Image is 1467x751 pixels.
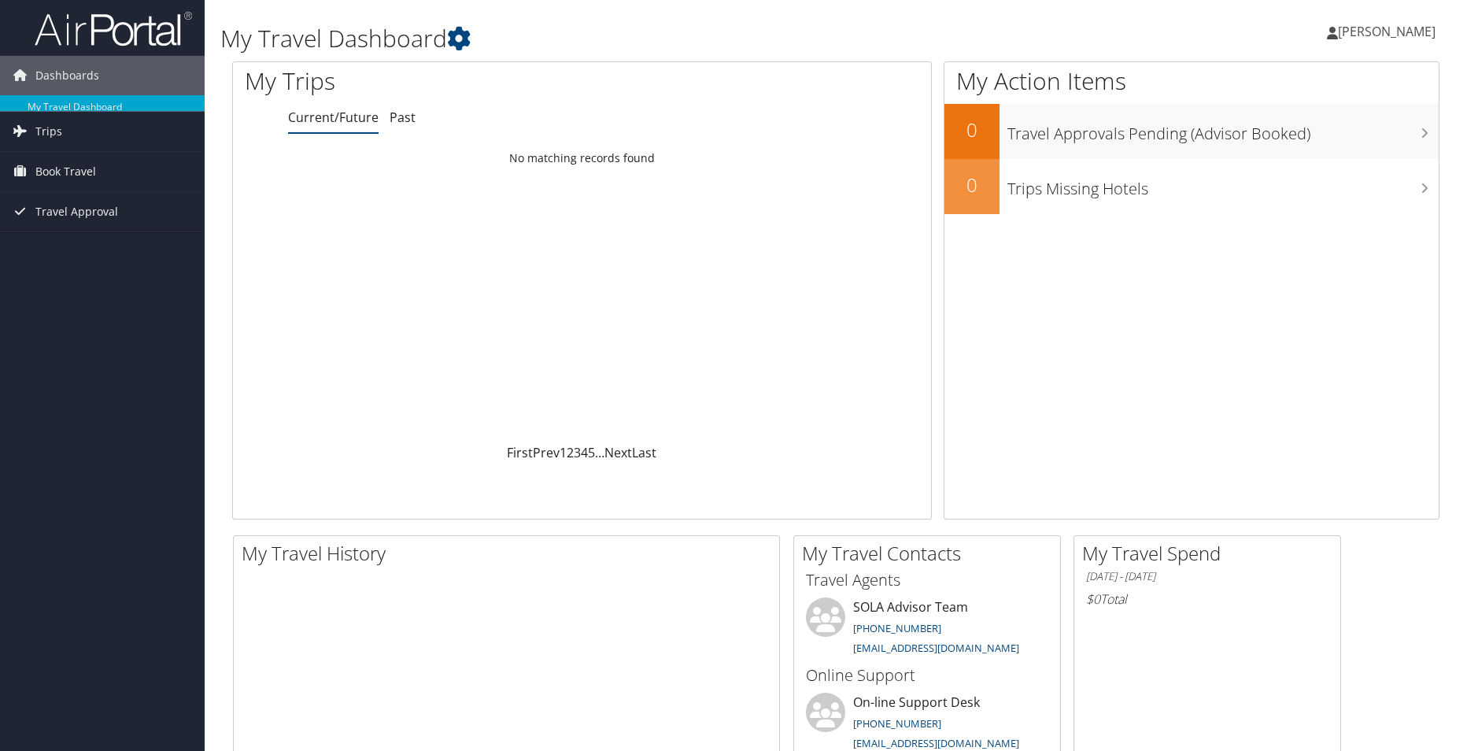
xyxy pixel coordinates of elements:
h3: Online Support [806,664,1048,686]
h1: My Travel Dashboard [220,22,1041,55]
h2: 0 [944,117,1000,143]
span: [PERSON_NAME] [1338,23,1436,40]
span: Dashboards [35,56,99,95]
h1: My Trips [245,65,628,98]
span: Trips [35,112,62,151]
a: 2 [567,444,574,461]
a: [EMAIL_ADDRESS][DOMAIN_NAME] [853,641,1019,655]
h6: Total [1086,590,1328,608]
h2: My Travel Spend [1082,540,1340,567]
a: 1 [560,444,567,461]
li: SOLA Advisor Team [798,597,1056,662]
a: First [507,444,533,461]
a: 5 [588,444,595,461]
a: [EMAIL_ADDRESS][DOMAIN_NAME] [853,736,1019,750]
h2: My Travel History [242,540,779,567]
a: Last [632,444,656,461]
a: [PHONE_NUMBER] [853,716,941,731]
a: Past [390,109,416,126]
span: $0 [1086,590,1100,608]
a: Next [604,444,632,461]
h6: [DATE] - [DATE] [1086,569,1328,584]
a: Prev [533,444,560,461]
a: 0Travel Approvals Pending (Advisor Booked) [944,104,1439,159]
span: Travel Approval [35,192,118,231]
span: … [595,444,604,461]
h1: My Action Items [944,65,1439,98]
h2: My Travel Contacts [802,540,1060,567]
a: [PHONE_NUMBER] [853,621,941,635]
a: 3 [574,444,581,461]
td: No matching records found [233,144,931,172]
a: Current/Future [288,109,379,126]
h3: Travel Agents [806,569,1048,591]
a: [PERSON_NAME] [1327,8,1451,55]
h3: Trips Missing Hotels [1007,170,1439,200]
h3: Travel Approvals Pending (Advisor Booked) [1007,115,1439,145]
img: airportal-logo.png [35,10,192,47]
a: 4 [581,444,588,461]
h2: 0 [944,172,1000,198]
span: Book Travel [35,152,96,191]
a: 0Trips Missing Hotels [944,159,1439,214]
